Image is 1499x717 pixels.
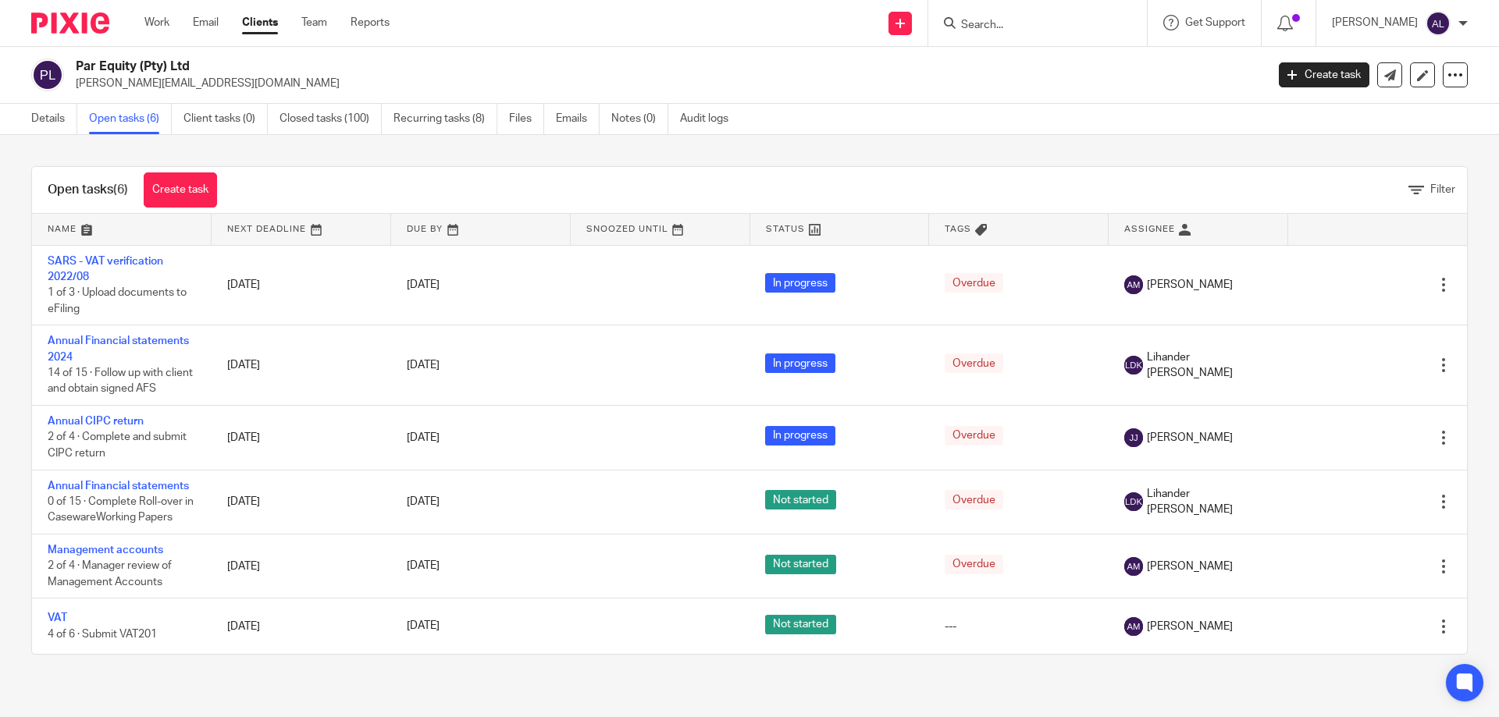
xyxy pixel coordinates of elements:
span: [DATE] [407,279,440,290]
td: [DATE] [212,598,391,654]
img: svg%3E [1124,492,1143,511]
span: In progress [765,273,835,293]
a: SARS - VAT verification 2022/08 [48,256,163,282]
a: Create task [144,172,217,208]
a: Annual Financial statements 2024 [48,335,189,362]
a: Recurring tasks (8) [393,104,497,134]
a: Emails [556,104,600,134]
span: [PERSON_NAME] [1147,430,1233,445]
span: [DATE] [407,360,440,371]
span: [DATE] [407,621,440,632]
span: [PERSON_NAME] [1147,619,1233,634]
a: Create task [1279,62,1369,87]
span: Overdue [945,273,1003,293]
span: Snoozed Until [586,225,668,233]
span: (6) [113,183,128,196]
span: [PERSON_NAME] [1147,559,1233,574]
h2: Par Equity (Pty) Ltd [76,59,1020,75]
a: Client tasks (0) [183,104,268,134]
a: VAT [48,612,67,623]
div: --- [945,619,1093,634]
span: 0 of 15 · Complete Roll-over in CasewareWorking Papers [48,496,194,524]
td: [DATE] [212,534,391,598]
span: 1 of 3 · Upload documents to eFiling [48,287,187,314]
input: Search [960,19,1100,33]
span: In progress [765,426,835,445]
span: In progress [765,353,835,373]
span: 2 of 4 · Complete and submit CIPC return [48,432,187,460]
img: svg%3E [1124,617,1143,636]
span: Not started [765,555,836,574]
a: Notes (0) [611,104,668,134]
a: Reports [351,15,390,30]
td: [DATE] [212,245,391,325]
img: svg%3E [1124,356,1143,374]
img: Pixie [31,12,109,34]
a: Email [193,15,219,30]
a: Team [301,15,327,30]
a: Management accounts [48,545,163,555]
span: Lihander [PERSON_NAME] [1147,486,1273,518]
span: [DATE] [407,561,440,572]
span: [DATE] [407,496,440,507]
span: Overdue [945,353,1003,373]
img: svg%3E [1426,11,1451,36]
span: Lihander [PERSON_NAME] [1147,350,1273,382]
a: Audit logs [680,104,740,134]
span: Filter [1430,184,1455,195]
a: Work [144,15,169,30]
h1: Open tasks [48,182,128,198]
img: svg%3E [31,59,64,91]
img: svg%3E [1124,275,1143,294]
img: svg%3E [1124,428,1143,447]
a: Annual Financial statements [48,481,189,492]
span: 4 of 6 · Submit VAT201 [48,629,157,640]
a: Closed tasks (100) [280,104,382,134]
a: Details [31,104,77,134]
a: Clients [242,15,278,30]
a: Files [509,104,544,134]
span: 2 of 4 · Manager review of Management Accounts [48,561,172,588]
p: [PERSON_NAME] [1332,15,1418,30]
span: Overdue [945,555,1003,574]
p: [PERSON_NAME][EMAIL_ADDRESS][DOMAIN_NAME] [76,76,1255,91]
td: [DATE] [212,406,391,470]
span: Status [766,225,805,233]
span: [DATE] [407,432,440,443]
span: Not started [765,490,836,509]
td: [DATE] [212,325,391,406]
span: Tags [945,225,971,233]
span: 14 of 15 · Follow up with client and obtain signed AFS [48,367,193,395]
td: [DATE] [212,470,391,534]
span: Overdue [945,426,1003,445]
a: Annual CIPC return [48,416,144,427]
span: Get Support [1185,17,1245,28]
span: Not started [765,615,836,634]
span: Overdue [945,490,1003,509]
span: [PERSON_NAME] [1147,277,1233,293]
img: svg%3E [1124,557,1143,576]
a: Open tasks (6) [89,104,172,134]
